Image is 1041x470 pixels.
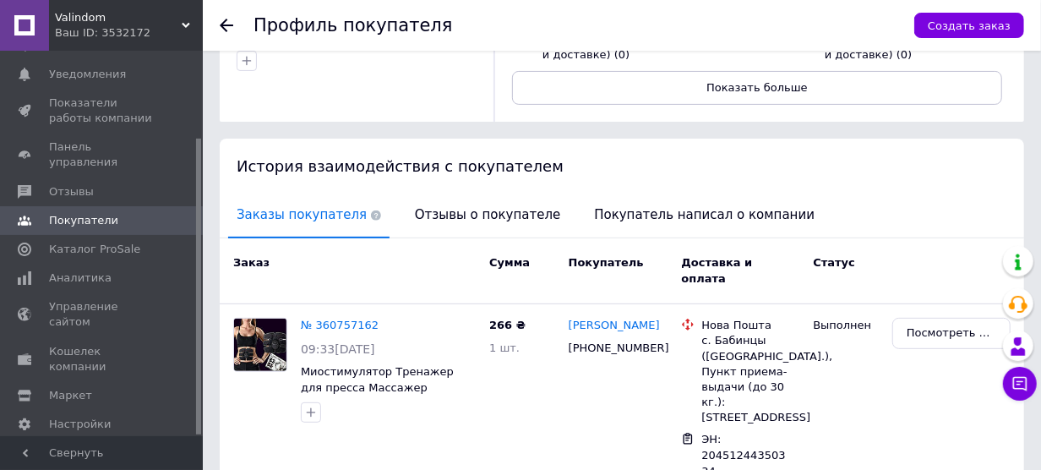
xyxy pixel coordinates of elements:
[55,25,203,41] div: Ваш ID: 3532172
[892,318,1011,349] button: Посмотреть отзыв
[914,13,1024,38] button: Создать заказ
[49,139,156,170] span: Панель управления
[49,417,111,432] span: Настройки
[681,256,752,285] span: Доставка и оплата
[234,319,286,371] img: Фото товару
[55,10,182,25] span: Valindom
[565,337,657,359] div: [PHONE_NUMBER]
[569,318,660,334] a: [PERSON_NAME]
[813,256,855,269] span: Статус
[49,388,92,403] span: Маркет
[813,318,879,333] div: Выполнен
[233,318,287,372] a: Фото товару
[586,194,823,237] span: Покупатель написал о компании
[1003,367,1037,401] button: Чат с покупателем
[220,19,233,32] div: Вернуться назад
[49,271,112,286] span: Аналитика
[49,242,140,257] span: Каталог ProSale
[301,365,454,425] a: Миостимулятор Тренажер для пресса Массажер *Бабочка* для похудения Beauty Body HY-720/ 9059
[49,299,156,330] span: Управление сайтом
[228,194,390,237] span: Заказы покупателя
[233,256,270,269] span: Заказ
[49,67,126,82] span: Уведомления
[928,19,1011,32] span: Создать заказ
[489,319,526,331] span: 266 ₴
[49,184,94,199] span: Отзывы
[406,194,569,237] span: Отзывы о покупателе
[253,15,453,36] h1: Профиль покупателя
[489,342,520,354] span: 1 шт.
[237,157,564,175] span: История взаимодействия с покупателем
[301,319,379,331] a: № 360757162
[701,333,799,425] div: с. Бабинцы ([GEOGRAPHIC_DATA].), Пункт приема-выдачи (до 30 кг.):[STREET_ADDRESS]
[489,256,530,269] span: Сумма
[907,325,996,342] span: Посмотреть отзыв
[49,96,156,126] span: Показатели работы компании
[569,256,644,269] span: Покупатель
[49,344,156,374] span: Кошелек компании
[701,318,799,333] div: Нова Пошта
[301,342,375,356] span: 09:33[DATE]
[49,213,118,228] span: Покупатели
